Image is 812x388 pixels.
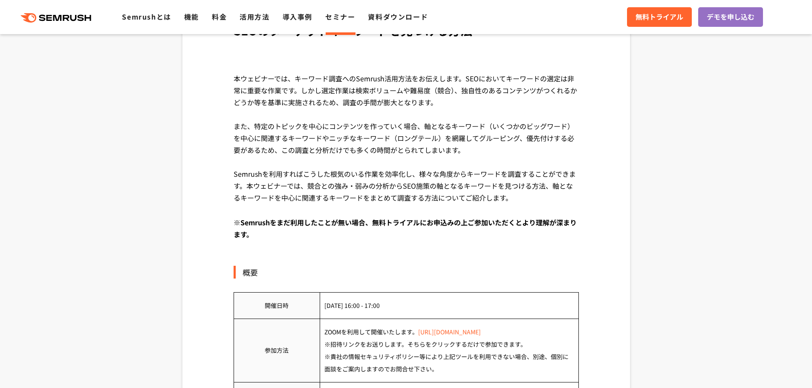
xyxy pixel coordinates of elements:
[234,319,320,382] td: 参加方法
[627,7,692,27] a: 無料トライアル
[325,11,355,22] a: セミナー
[234,266,579,279] div: 概要
[368,11,428,22] a: 資料ダウンロード
[184,11,199,22] a: 機能
[122,11,171,22] a: Semrushとは
[707,11,754,23] span: デモを申し込む
[234,72,579,216] div: 本ウェビナーでは、キーワード調査へのSemrush活用方法をお伝えします。SEOにおいてキーワードの選定は非常に重要な作業です。しかし選定作業は検索ボリュームや難易度（競合）、独自性のあるコンテ...
[636,11,683,23] span: 無料トライアル
[234,216,579,253] div: ※Semrushをまだ利用したことが無い場合、無料トライアルにお申込みの上ご参加いただくとより理解が深まります。
[320,319,578,382] td: ZOOMを利用して開催いたします。 ※招待リンクをお送りします。そちらをクリックするだけで参加できます。 ※貴社の情報セキュリティポリシー等により上記ツールを利用できない場合、別途、個別に面談を...
[234,292,320,319] td: 開催日時
[418,328,481,336] a: [URL][DOMAIN_NAME]
[234,49,266,57] iframe: X Post Button
[283,11,312,22] a: 導入事例
[320,292,578,319] td: [DATE] 16:00 - 17:00
[240,11,269,22] a: 活用方法
[698,7,763,27] a: デモを申し込む
[212,11,227,22] a: 料金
